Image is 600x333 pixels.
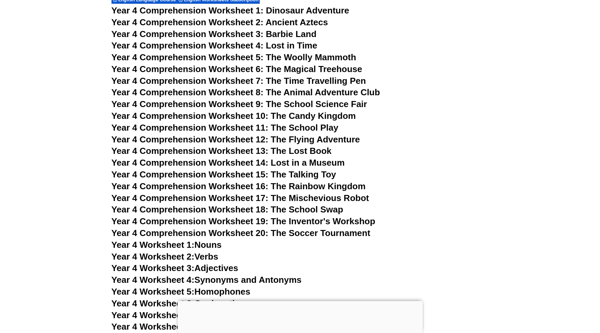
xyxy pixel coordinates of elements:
[112,322,195,332] span: Year 4 Worksheet 8:
[112,240,222,250] a: Year 4 Worksheet 1:Nouns
[112,87,380,97] a: Year 4 Comprehension Worksheet 8: The Animal Adventure Club
[112,298,195,308] span: Year 4 Worksheet 6:
[112,134,360,144] a: Year 4 Comprehension Worksheet 12: The Flying Adventure
[112,263,195,273] span: Year 4 Worksheet 3:
[112,158,345,168] a: Year 4 Comprehension Worksheet 14: Lost in a Museum
[112,322,235,332] a: Year 4 Worksheet 8:Pronouns
[112,287,251,297] a: Year 4 Worksheet 5:Homophones
[112,204,343,214] a: Year 4 Comprehension Worksheet 18: The School Swap
[112,52,356,62] a: Year 4 Comprehension Worksheet 5: The Woolly Mammoth
[112,310,195,320] span: Year 4 Worksheet 7:
[112,275,195,285] span: Year 4 Worksheet 4:
[112,111,356,121] a: Year 4 Comprehension Worksheet 10: The Candy Kingdom
[112,29,317,39] a: Year 4 Comprehension Worksheet 3: Barbie Land
[112,5,349,15] a: Year 4 Comprehension Worksheet 1: Dinosaur Adventure
[112,228,371,238] a: Year 4 Comprehension Worksheet 20: The Soccer Tournament
[112,5,264,15] span: Year 4 Comprehension Worksheet 1:
[112,298,251,308] a: Year 4 Worksheet 6:Conjunctions
[112,40,317,51] a: Year 4 Comprehension Worksheet 4: Lost in Time
[112,169,336,179] a: Year 4 Comprehension Worksheet 15: The Talking Toy
[112,287,195,297] span: Year 4 Worksheet 5:
[112,123,339,133] a: Year 4 Comprehension Worksheet 11: The School Play
[112,181,366,191] a: Year 4 Comprehension Worksheet 16: The Rainbow Kingdom
[178,301,423,331] iframe: Advertisement
[112,64,362,74] a: Year 4 Comprehension Worksheet 6: The Magical Treehouse
[112,216,376,226] a: Year 4 Comprehension Worksheet 19: The Inventor's Workshop
[488,257,600,333] iframe: Chat Widget
[266,5,349,15] span: Dinosaur Adventure
[112,240,195,250] span: Year 4 Worksheet 1:
[112,310,336,320] a: Year 4 Worksheet 7:Simple and Compound Sentences
[112,263,239,273] a: Year 4 Worksheet 3:Adjectives
[112,193,369,203] a: Year 4 Comprehension Worksheet 17: The Mischevious Robot
[112,146,332,156] a: Year 4 Comprehension Worksheet 13: The Lost Book
[112,275,302,285] a: Year 4 Worksheet 4:Synonyms and Antonyms
[112,99,367,109] a: Year 4 Comprehension Worksheet 9: The School Science Fair
[112,252,195,262] span: Year 4 Worksheet 2:
[112,76,366,86] a: Year 4 Comprehension Worksheet 7: The Time Travelling Pen
[112,252,218,262] a: Year 4 Worksheet 2:Verbs
[112,17,328,27] a: Year 4 Comprehension Worksheet 2: Ancient Aztecs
